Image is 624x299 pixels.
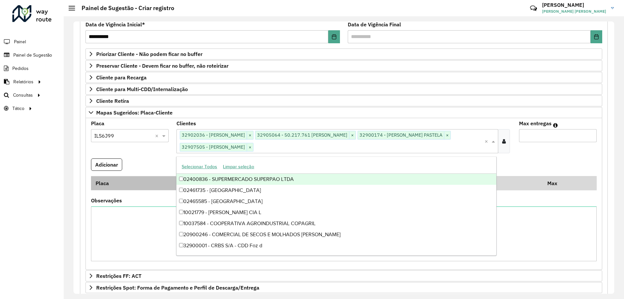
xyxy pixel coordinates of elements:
a: Priorizar Cliente - Não podem ficar no buffer [85,48,602,60]
a: Restrições FF: ACT [85,270,602,281]
a: Mapas Sugeridos: Placa-Cliente [85,107,602,118]
div: 02461735 - [GEOGRAPHIC_DATA] [176,185,496,196]
span: Cliente para Multi-CDD/Internalização [96,87,188,92]
span: [PERSON_NAME] [PERSON_NAME] [542,8,606,14]
span: Restrições FF: ACT [96,273,141,279]
th: Max [543,176,569,190]
button: Choose Date [591,30,602,43]
span: × [444,131,450,139]
div: 32900001 - CRBS S/A - CDD Foz d [176,240,496,251]
span: 32905064 - 50.217.761 [PERSON_NAME] [255,131,349,139]
a: Preservar Cliente - Devem ficar no buffer, não roteirizar [85,60,602,71]
button: Selecionar Todos [179,162,220,172]
div: 32900003 - [PERSON_NAME] [176,251,496,262]
span: × [247,131,253,139]
a: Cliente para Multi-CDD/Internalização [85,84,602,95]
label: Data de Vigência Inicial [85,20,145,28]
h2: Painel de Sugestão - Criar registro [75,5,174,12]
span: Cliente para Recarga [96,75,147,80]
span: Clear all [155,132,161,140]
span: Priorizar Cliente - Não podem ficar no buffer [96,51,202,57]
a: Contato Rápido [526,1,540,15]
button: Limpar seleção [220,162,257,172]
span: Pedidos [12,65,29,72]
div: 02400836 - SUPERMERCADO SUPERPAO LTDA [176,174,496,185]
span: Restrições Spot: Forma de Pagamento e Perfil de Descarga/Entrega [96,285,259,290]
label: Data de Vigência Final [348,20,401,28]
button: Adicionar [91,158,122,171]
span: Preservar Cliente - Devem ficar no buffer, não roteirizar [96,63,228,68]
label: Clientes [176,119,196,127]
label: Max entregas [519,119,552,127]
div: 20900246 - COMERCIAL DE SECOS E MOLHADOS [PERSON_NAME] [176,229,496,240]
span: Consultas [13,92,33,99]
div: Mapas Sugeridos: Placa-Cliente [85,118,602,270]
span: Tático [12,105,24,112]
span: Cliente Retira [96,98,129,103]
a: Cliente para Recarga [85,72,602,83]
a: Restrições Spot: Forma de Pagamento e Perfil de Descarga/Entrega [85,282,602,293]
label: Observações [91,197,122,204]
span: Relatórios [13,78,33,85]
div: 10021779 - [PERSON_NAME] CIA L [176,207,496,218]
button: Choose Date [328,30,340,43]
span: Painel [14,38,26,45]
em: Máximo de clientes que serão colocados na mesma rota com os clientes informados [553,123,558,128]
span: 32902036 - [PERSON_NAME] [180,131,247,139]
span: 32900174 - [PERSON_NAME] PASTELA [358,131,444,139]
th: Placa [91,176,178,190]
span: Clear all [485,137,490,145]
span: 32907505 - [PERSON_NAME] [180,143,247,151]
div: 10037584 - COOPERATIVA AGROINDUSTRIAL COPAGRIL [176,218,496,229]
span: Painel de Sugestão [13,52,52,59]
h3: [PERSON_NAME] [542,2,606,8]
a: Cliente Retira [85,95,602,106]
ng-dropdown-panel: Options list [176,156,496,256]
label: Placa [91,119,104,127]
span: × [247,143,253,151]
span: Mapas Sugeridos: Placa-Cliente [96,110,173,115]
div: 02465585 - [GEOGRAPHIC_DATA] [176,196,496,207]
span: × [349,131,356,139]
